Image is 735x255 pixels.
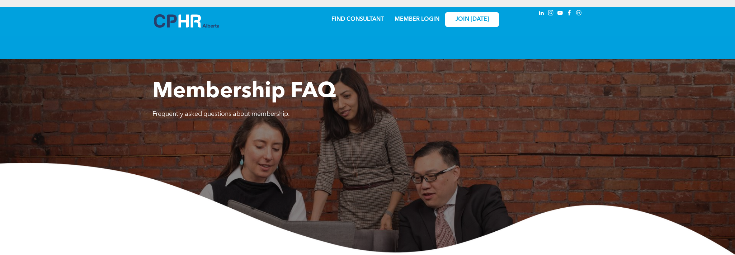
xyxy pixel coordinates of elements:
span: Frequently asked questions about membership. [152,111,290,117]
a: JOIN [DATE] [445,12,499,27]
span: Membership FAQ [152,81,336,103]
span: JOIN [DATE] [455,16,489,23]
a: linkedin [538,9,546,19]
a: youtube [556,9,564,19]
a: instagram [547,9,555,19]
a: MEMBER LOGIN [395,16,439,22]
a: FIND CONSULTANT [331,16,384,22]
a: facebook [566,9,574,19]
a: Social network [575,9,583,19]
img: A blue and white logo for cp alberta [154,14,219,28]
